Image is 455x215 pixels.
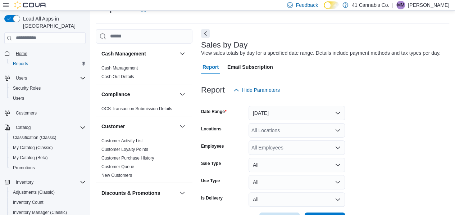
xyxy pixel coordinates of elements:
[13,85,41,91] span: Security Roles
[408,1,449,9] p: [PERSON_NAME]
[16,75,27,81] span: Users
[13,135,56,140] span: Classification (Classic)
[201,195,223,201] label: Is Delivery
[13,165,35,171] span: Promotions
[96,64,192,84] div: Cash Management
[101,147,148,152] a: Customer Loyalty Points
[101,91,177,98] button: Compliance
[296,1,318,9] span: Feedback
[201,143,224,149] label: Employees
[397,1,404,9] span: MM
[96,136,192,183] div: Customer
[101,205,120,210] span: Discounts
[16,125,31,130] span: Catalog
[335,127,341,133] button: Open list of options
[101,106,172,112] span: OCS Transaction Submission Details
[101,173,132,178] span: New Customers
[13,145,53,151] span: My Catalog (Classic)
[201,161,221,166] label: Sale Type
[16,110,37,116] span: Customers
[101,156,154,161] a: Customer Purchase History
[101,147,148,152] span: Customer Loyalty Points
[101,189,177,197] button: Discounts & Promotions
[1,73,88,83] button: Users
[20,15,86,30] span: Load All Apps in [GEOGRAPHIC_DATA]
[10,164,38,172] a: Promotions
[10,188,58,197] a: Adjustments (Classic)
[10,84,44,93] a: Security Roles
[16,179,33,185] span: Inventory
[13,178,86,187] span: Inventory
[249,192,345,207] button: All
[7,133,88,143] button: Classification (Classic)
[392,1,393,9] p: |
[10,84,86,93] span: Security Roles
[201,178,220,184] label: Use Type
[101,106,172,111] a: OCS Transaction Submission Details
[242,86,280,94] span: Hide Parameters
[335,145,341,151] button: Open list of options
[7,163,88,173] button: Promotions
[178,122,187,131] button: Customer
[1,48,88,59] button: Home
[13,49,30,58] a: Home
[13,123,33,132] button: Catalog
[96,104,192,116] div: Compliance
[10,59,86,68] span: Reports
[201,109,227,115] label: Date Range
[10,133,59,142] a: Classification (Classic)
[13,178,36,187] button: Inventory
[227,60,273,74] span: Email Subscription
[14,1,47,9] img: Cova
[13,74,86,82] span: Users
[101,50,177,57] button: Cash Management
[7,143,88,153] button: My Catalog (Classic)
[203,60,219,74] span: Report
[10,164,86,172] span: Promotions
[101,74,134,80] span: Cash Out Details
[13,95,24,101] span: Users
[101,123,125,130] h3: Customer
[13,49,86,58] span: Home
[178,49,187,58] button: Cash Management
[10,143,86,152] span: My Catalog (Classic)
[324,1,339,9] input: Dark Mode
[13,61,28,67] span: Reports
[13,155,48,161] span: My Catalog (Beta)
[7,93,88,103] button: Users
[10,133,86,142] span: Classification (Classic)
[16,51,27,57] span: Home
[101,123,177,130] button: Customer
[10,153,86,162] span: My Catalog (Beta)
[101,138,143,144] span: Customer Activity List
[396,1,405,9] div: Matt Morrisey
[10,59,31,68] a: Reports
[10,143,56,152] a: My Catalog (Classic)
[13,123,86,132] span: Catalog
[178,189,187,197] button: Discounts & Promotions
[101,66,138,71] a: Cash Management
[201,49,441,57] div: View sales totals by day for a specified date range. Details include payment methods and tax type...
[201,126,222,132] label: Locations
[101,91,130,98] h3: Compliance
[10,198,86,207] span: Inventory Count
[7,187,88,197] button: Adjustments (Classic)
[7,153,88,163] button: My Catalog (Beta)
[10,94,86,103] span: Users
[7,83,88,93] button: Security Roles
[13,74,30,82] button: Users
[249,106,345,120] button: [DATE]
[178,90,187,99] button: Compliance
[1,108,88,118] button: Customers
[201,86,225,94] h3: Report
[352,1,389,9] p: 41 Cannabis Co.
[101,164,134,169] a: Customer Queue
[7,197,88,207] button: Inventory Count
[101,173,132,178] a: New Customers
[101,74,134,79] a: Cash Out Details
[201,29,210,38] button: Next
[249,175,345,189] button: All
[1,122,88,133] button: Catalog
